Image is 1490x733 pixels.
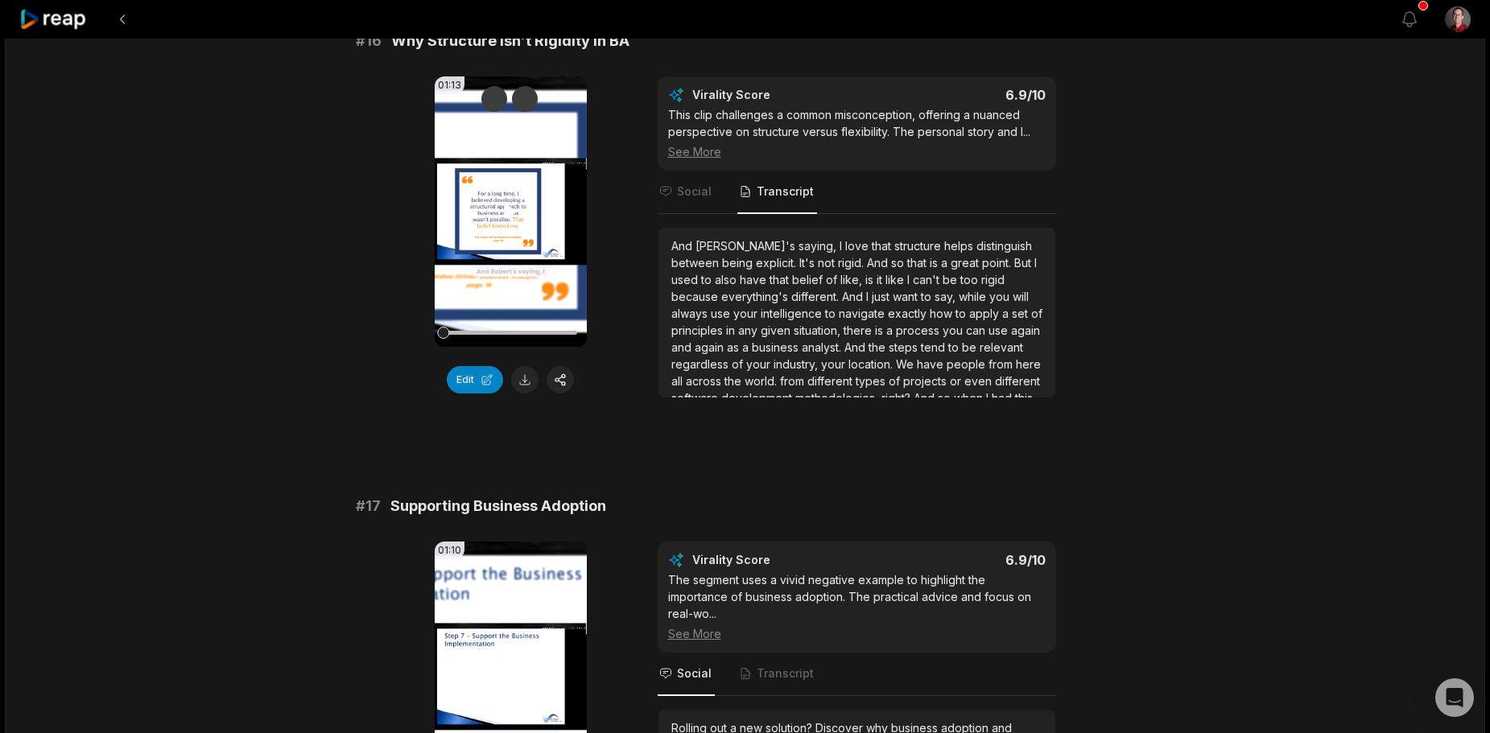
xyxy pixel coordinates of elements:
[982,256,1014,270] span: point.
[986,391,992,405] span: I
[791,290,842,303] span: different.
[980,340,1023,354] span: relevant
[889,374,903,388] span: of
[962,340,980,354] span: be
[1031,307,1042,320] span: of
[671,340,695,354] span: and
[356,30,382,52] span: # 16
[886,323,896,337] span: a
[792,273,826,286] span: belief
[893,290,921,303] span: want
[818,256,838,270] span: not
[938,391,954,405] span: so
[745,374,780,388] span: world.
[856,374,889,388] span: types
[944,239,976,253] span: helps
[947,357,989,371] span: people
[866,290,872,303] span: I
[1034,256,1037,270] span: I
[844,323,875,337] span: there
[686,374,724,388] span: across
[671,357,732,371] span: regardless
[989,323,1011,337] span: use
[825,307,839,320] span: to
[715,273,740,286] span: also
[921,340,948,354] span: tend
[671,273,701,286] span: used
[981,273,1005,286] span: rigid
[955,307,969,320] span: to
[873,552,1046,568] div: 6.9 /10
[964,374,995,388] span: even
[1002,307,1012,320] span: a
[671,256,722,270] span: between
[1015,391,1033,405] span: this
[896,323,943,337] span: process
[671,307,711,320] span: always
[799,239,840,253] span: saying,
[842,290,866,303] span: And
[872,290,893,303] span: just
[695,239,799,253] span: [PERSON_NAME]'s
[1012,307,1031,320] span: set
[733,307,761,320] span: your
[869,340,889,354] span: the
[722,256,756,270] span: being
[839,307,888,320] span: navigate
[692,87,865,103] div: Virality Score
[794,323,844,337] span: situation,
[807,374,856,388] span: different
[941,256,951,270] span: a
[989,290,1013,303] span: you
[724,374,745,388] span: the
[721,391,795,405] span: development
[695,340,727,354] span: again
[391,30,629,52] span: Why Structure Isn’t Rigidity in BA
[865,273,877,286] span: is
[746,357,774,371] span: your
[671,391,721,405] span: software
[903,374,950,388] span: projects
[950,374,964,388] span: or
[356,495,381,517] span: # 17
[757,665,814,682] span: Transcript
[907,273,913,286] span: I
[671,323,726,337] span: principles
[780,374,807,388] span: from
[959,290,989,303] span: while
[668,625,1046,642] div: See More
[943,273,960,286] span: be
[658,653,1056,696] nav: Tabs
[821,357,848,371] span: your
[992,391,1015,405] span: had
[668,106,1046,160] div: This clip challenges a common misconception, offering a nuanced perspective on structure versus f...
[872,239,894,253] span: that
[894,239,944,253] span: structure
[770,273,792,286] span: that
[668,571,1046,642] div: The segment uses a vivid negative example to highlight the importance of business adoption. The p...
[930,307,955,320] span: how
[738,323,761,337] span: any
[838,256,867,270] span: rigid.
[995,374,1040,388] span: different
[726,323,738,337] span: in
[969,307,1002,320] span: apply
[867,256,891,270] span: And
[671,374,686,388] span: all
[917,357,947,371] span: have
[1014,256,1034,270] span: But
[761,307,825,320] span: intelligence
[742,340,752,354] span: a
[658,171,1056,214] nav: Tabs
[913,273,943,286] span: can't
[966,323,989,337] span: can
[1435,678,1474,717] div: Open Intercom Messenger
[976,239,1032,253] span: distinguish
[914,391,938,405] span: And
[795,391,881,405] span: methodologies,
[435,76,587,347] video: Your browser does not support mp4 format.
[877,273,885,286] span: it
[840,273,865,286] span: like,
[677,183,712,200] span: Social
[826,273,840,286] span: of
